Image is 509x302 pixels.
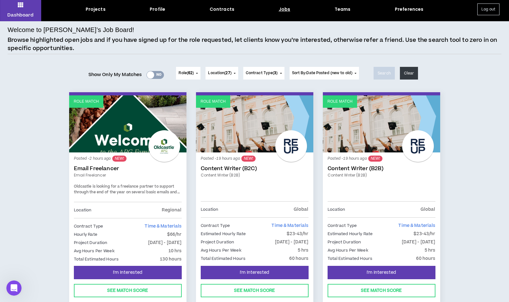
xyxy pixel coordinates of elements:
span: 3 [274,70,276,76]
a: Role Match [69,95,186,152]
span: Time & Materials [145,223,181,229]
span: I'm Interested [367,270,396,276]
p: Avg Hours Per Week [328,247,368,254]
p: [DATE] - [DATE] [402,239,435,246]
p: $23-43/hr [414,230,435,237]
a: Content Writer (B2B) [328,172,435,178]
p: Hourly Rate [74,231,97,238]
button: Role(62) [176,67,200,80]
p: Dashboard [7,12,34,18]
p: Contract Type [328,222,357,229]
p: 10 hrs [168,247,182,254]
a: Role Match [323,95,440,152]
span: Time & Materials [271,222,308,229]
button: See Match Score [74,284,182,297]
a: Content Writer (B2B) [201,172,309,178]
iframe: Intercom live chat [6,280,22,296]
p: Role Match [74,99,99,105]
div: Projects [86,6,106,13]
div: Contracts [210,6,234,13]
button: Location(27) [206,67,238,80]
p: Global [294,206,309,213]
a: Content Writer (B2C) [201,165,309,172]
p: Contract Type [74,223,103,230]
div: Teams [335,6,351,13]
p: Estimated Hourly Rate [201,230,246,237]
p: $23-43/hr [287,230,308,237]
p: Avg Hours Per Week [74,247,114,254]
span: I'm Interested [113,270,142,276]
sup: NEW! [112,156,127,162]
span: Location ( ) [208,70,231,76]
span: Sort By: Date Posted (new to old) [292,70,353,76]
button: Sort By:Date Posted (new to old) [290,67,359,80]
a: Content Writer (B2B) [328,165,435,172]
span: 27 [225,70,230,76]
p: Total Estimated Hours [74,256,119,263]
p: Estimated Hourly Rate [328,230,373,237]
button: Log out [477,3,499,15]
span: Oldcastle is looking for a freelance partner to support through the end of the year on several ba... [74,184,180,200]
div: Preferences [395,6,424,13]
button: Search [374,67,395,80]
div: Profile [150,6,165,13]
button: See Match Score [328,284,435,297]
button: Contract Type(3) [243,67,284,80]
button: I'm Interested [74,266,182,279]
p: [DATE] - [DATE] [275,239,309,246]
p: Project Duration [74,239,108,246]
p: Posted - 19 hours ago [201,156,309,162]
p: Role Match [201,99,226,105]
p: Posted - 2 hours ago [74,156,182,162]
span: Time & Materials [398,222,435,229]
p: Regional [162,207,181,214]
p: Project Duration [201,239,234,246]
p: Browse highlighted open jobs and if you have signed up for the role requested, let clients know y... [8,36,501,52]
button: I'm Interested [201,266,309,279]
sup: NEW! [241,156,256,162]
span: I'm Interested [240,270,269,276]
span: Role ( ) [179,70,194,76]
button: See Match Score [201,284,309,297]
p: Location [74,207,92,214]
p: Global [421,206,435,213]
sup: NEW! [368,156,382,162]
span: Show Only My Matches [88,70,142,80]
span: 62 [188,70,193,76]
p: Posted - 19 hours ago [328,156,435,162]
p: Contract Type [201,222,230,229]
a: Email Freelancer [74,172,182,178]
p: 5 hrs [298,247,309,254]
p: [DATE] - [DATE] [148,239,182,246]
button: I'm Interested [328,266,435,279]
p: Project Duration [328,239,361,246]
p: $66/hr [167,231,182,238]
p: Location [201,206,219,213]
p: Avg Hours Per Week [201,247,241,254]
a: Email Freelancer [74,165,182,172]
a: Role Match [196,95,313,152]
p: 60 hours [416,255,435,262]
span: Contract Type ( ) [246,70,278,76]
p: Location [328,206,345,213]
p: Role Match [328,99,353,105]
p: 5 hrs [425,247,435,254]
h4: Welcome to [PERSON_NAME]’s Job Board! [8,25,134,35]
p: 60 hours [289,255,308,262]
button: Clear [400,67,418,80]
p: Total Estimated Hours [328,255,373,262]
p: 130 hours [160,256,181,263]
p: Total Estimated Hours [201,255,246,262]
